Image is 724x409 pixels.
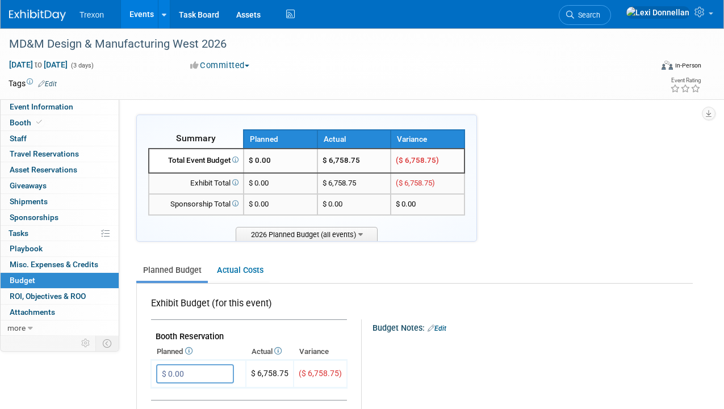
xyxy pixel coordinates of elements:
div: In-Person [675,61,701,70]
span: ($ 6,758.75) [396,156,439,165]
a: Misc. Expenses & Credits [1,257,119,272]
div: Total Event Budget [154,155,238,166]
span: Asset Reservations [10,165,77,174]
a: Event Information [1,99,119,115]
td: $ 0.00 [317,194,391,215]
div: Budget Notes: [373,319,692,334]
a: Playbook [1,241,119,256]
span: Search [574,11,600,19]
span: Summary [176,133,216,144]
span: Travel Reservations [10,149,79,158]
a: Staff [1,131,119,146]
td: $ 6,758.75 [317,173,391,194]
th: Variance [391,130,464,149]
span: Staff [10,134,27,143]
div: Exhibit Budget (for this event) [151,297,342,316]
th: Planned [244,130,317,149]
a: Attachments [1,305,119,320]
div: Sponsorship Total [154,199,238,210]
a: Planned Budget [136,260,208,281]
span: Budget [10,276,35,285]
a: Travel Reservations [1,146,119,162]
i: Booth reservation complete [36,119,42,125]
span: more [7,323,26,332]
th: Actual [317,130,391,149]
td: $ 6,758.75 [317,149,391,173]
a: Shipments [1,194,119,209]
span: (3 days) [70,62,94,69]
div: Exhibit Total [154,178,238,189]
span: Sponsorships [10,213,58,222]
a: Edit [38,80,57,88]
a: Sponsorships [1,210,119,225]
img: ExhibitDay [9,10,66,21]
a: Actual Costs [210,260,270,281]
span: to [33,60,44,69]
div: MD&M Design & Manufacturing West 2026 [5,34,642,54]
span: Misc. Expenses & Credits [10,260,98,269]
span: Tasks [9,229,28,238]
img: Lexi Donnellan [626,6,690,19]
span: Booth [10,118,44,127]
span: Shipments [10,197,48,206]
th: Actual [246,344,294,360]
div: Event Format [600,59,701,76]
th: Planned [151,344,246,360]
span: ($ 6,758.75) [396,179,435,187]
span: [DATE] [DATE] [9,60,68,70]
a: Search [559,5,611,25]
span: $ 0.00 [249,179,269,187]
a: Edit [428,324,446,332]
span: $ 0.00 [249,200,269,208]
span: Event Information [10,102,73,111]
span: Giveaways [10,181,47,190]
span: $ 0.00 [249,156,271,165]
a: more [1,321,119,336]
a: Tasks [1,226,119,241]
span: Trexon [79,10,104,19]
th: Variance [294,344,347,360]
a: Giveaways [1,178,119,193]
span: 2026 Planned Budget (all events) [236,227,378,241]
td: Toggle Event Tabs [96,336,119,351]
td: Personalize Event Tab Strip [76,336,96,351]
a: Asset Reservations [1,162,119,178]
span: $ 0.00 [396,200,416,208]
a: ROI, Objectives & ROO [1,289,119,304]
td: Booth Reservation [151,320,347,344]
span: ($ 6,758.75) [299,369,342,378]
a: Booth [1,115,119,130]
span: $ 6,758.75 [251,369,288,378]
div: Event Rating [670,78,701,83]
img: Format-Inperson.png [662,61,673,70]
button: Committed [186,60,254,71]
span: Attachments [10,307,55,317]
a: Budget [1,273,119,288]
span: ROI, Objectives & ROO [10,292,86,301]
td: Tags [9,78,57,89]
span: Playbook [10,244,43,253]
